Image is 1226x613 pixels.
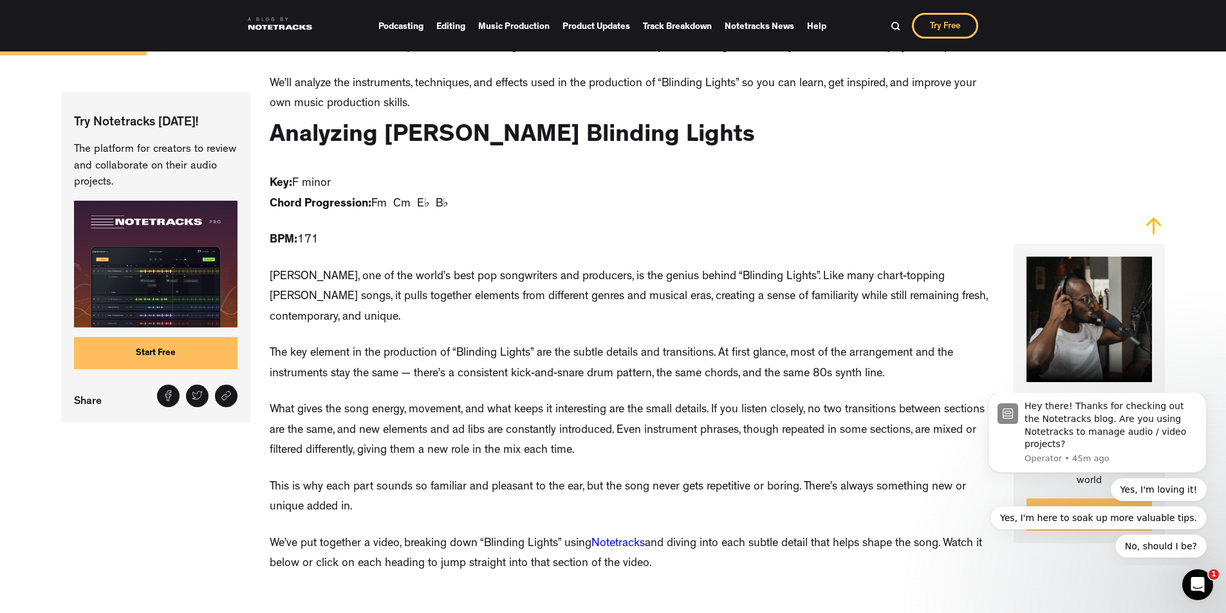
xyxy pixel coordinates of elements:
[378,17,423,35] a: Podcasting
[807,17,826,35] a: Help
[891,21,900,31] img: Search Bar
[74,114,237,132] p: Try Notetracks [DATE]!
[19,85,238,165] div: Quick reply options
[270,401,994,462] p: What gives the song energy, movement, and what keeps it interesting are the small details. If you...
[56,60,228,71] p: Message from Operator, sent 45m ago
[1209,569,1219,580] span: 1
[969,393,1226,565] iframe: Intercom notifications message
[157,385,180,407] a: Share on Facebook
[270,478,994,518] p: This is why each part sounds so familiar and pleasant to the ear, but the song never gets repetit...
[270,122,755,152] h2: Analyzing [PERSON_NAME] Blinding Lights
[643,17,712,35] a: Track Breakdown
[74,336,237,369] a: Start Free
[591,538,645,550] a: Notetracks
[270,199,371,210] strong: Chord Progression:
[270,535,994,596] p: We’ve put together a video, breaking down “Blinding Lights” using and diving into each subtle det...
[562,17,630,35] a: Product Updates
[478,17,550,35] a: Music Production
[270,231,319,252] p: 171
[142,85,238,108] button: Quick reply: Yes, I'm loving it!
[270,75,994,115] p: We’ll analyze the instruments, techniques, and effects used in the production of “Blinding Lights...
[270,344,994,385] p: The key element in the production of “Blinding Lights” are the subtle details and transitions. At...
[912,13,978,39] a: Try Free
[436,17,465,35] a: Editing
[56,7,228,57] div: Message content
[221,390,232,401] img: Share link icon
[725,17,794,35] a: Notetracks News
[270,235,297,246] strong: BPM:
[1182,569,1213,600] iframe: Intercom live chat
[56,7,228,57] div: Hey there! Thanks for checking out the Notetracks blog. Are you using Notetracks to manage audio ...
[270,178,292,190] strong: Key:
[74,391,108,410] p: Share
[1014,391,1165,435] p: Start Creating on Notetracks
[270,268,994,329] p: [PERSON_NAME], one of the world’s best pop songwriters and producers, is the genius behind “Blind...
[74,142,237,191] p: The platform for creators to review and collaborate on their audio projects.
[147,142,238,165] button: Quick reply: No, should I be?
[270,174,448,215] p: F minor Fm Cm E♭ B♭
[22,113,238,136] button: Quick reply: Yes, I'm here to soak up more valuable tips.
[186,385,209,407] a: Tweet
[29,10,50,31] img: Profile image for Operator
